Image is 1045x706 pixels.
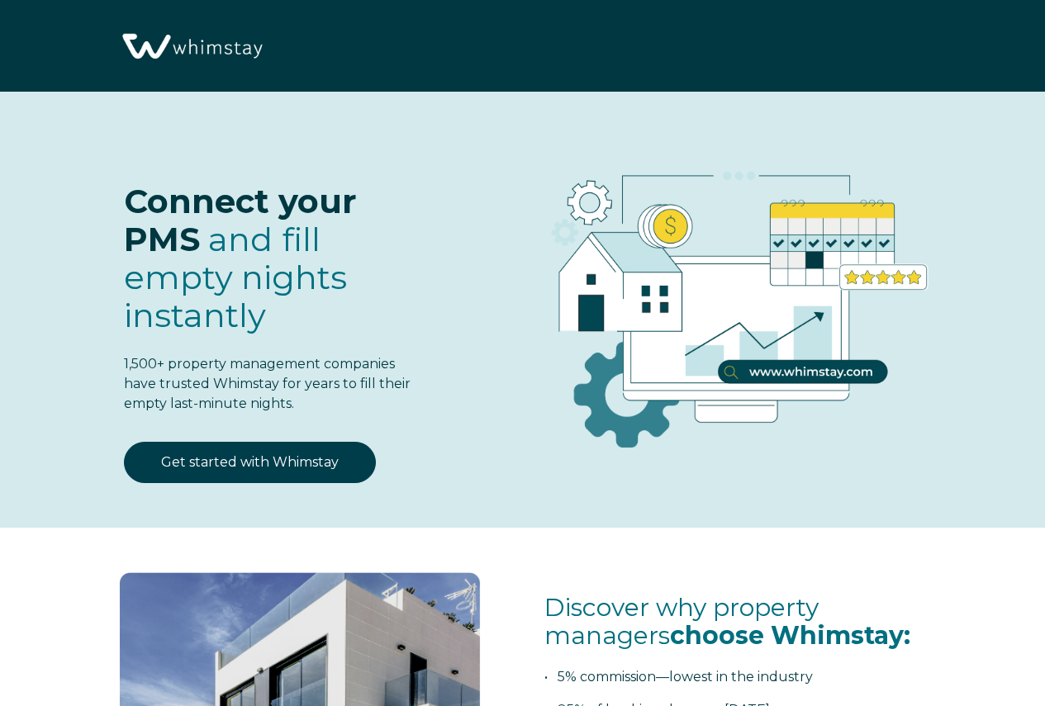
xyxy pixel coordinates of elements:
[670,620,910,651] span: choose Whimstay:
[124,219,347,335] span: and
[124,181,357,259] span: Connect your PMS
[466,125,995,471] img: RBO Ilustrations-03
[124,356,411,411] span: 1,500+ property management companies have trusted Whimstay for years to fill their empty last-min...
[544,592,910,652] span: Discover why property managers
[124,219,347,335] span: fill empty nights instantly
[544,669,813,685] span: • 5% commission—lowest in the industry
[124,442,376,483] a: Get started with Whimstay
[116,8,267,86] img: Whimstay Logo-02 1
